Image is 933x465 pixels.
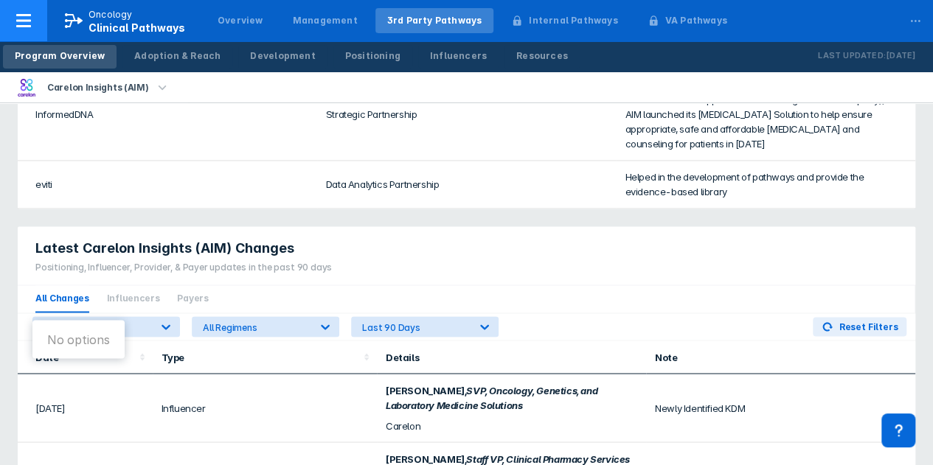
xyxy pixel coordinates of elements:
[218,14,263,27] div: Overview
[107,285,160,312] span: Influencers
[386,418,637,433] div: Carelon
[41,77,154,98] div: Carelon Insights (AIM)
[122,45,232,69] a: Adoption & Reach
[387,14,482,27] div: 3rd Party Pathways
[839,320,898,333] span: Reset Filters
[206,8,275,33] a: Overview
[333,45,412,69] a: Positioning
[362,321,469,332] div: Last 90 Days
[89,8,133,21] p: Oncology
[317,69,617,161] td: Strategic Partnership
[238,45,327,69] a: Development
[38,326,119,352] div: No options
[317,161,617,209] td: Data Analytics Partnership
[162,351,359,363] div: Type
[504,45,580,69] a: Resources
[386,351,637,363] div: Details
[881,413,915,447] div: Contact Support
[35,261,332,274] div: Positioning, Influencer, Provider, & Payer updates in the past 90 days
[203,321,310,332] div: All Regimens
[293,14,358,27] div: Management
[418,45,499,69] a: Influencers
[35,285,89,312] span: All Changes
[18,69,317,161] td: InformedDNA
[281,8,370,33] a: Management
[813,317,906,336] button: Reset Filters
[886,49,915,63] p: [DATE]
[386,452,466,464] span: [PERSON_NAME] ,
[818,49,886,63] p: Last Updated:
[430,49,487,63] div: Influencers
[655,351,898,363] div: Note
[35,402,66,414] span: [DATE]
[516,49,568,63] div: Resources
[386,384,466,396] span: [PERSON_NAME] ,
[386,384,597,410] i: SVP, Oncology, Genetics, and Laboratory Medicine Solutions
[665,14,727,27] div: VA Pathways
[466,452,630,464] i: Staff VP, Clinical Pharmacy Services
[134,49,221,63] div: Adoption & Reach
[901,2,930,33] div: ...
[89,21,185,34] span: Clinical Pathways
[35,240,294,257] span: Latest Carelon Insights (AIM) Changes
[250,49,315,63] div: Development
[375,8,494,33] a: 3rd Party Pathways
[18,161,317,209] td: eviti
[18,79,35,97] img: carelon-insights
[177,285,208,312] span: Payers
[15,49,105,63] div: Program Overview
[529,14,617,27] div: Internal Pathways
[646,374,915,442] td: Newly Identified KDM
[153,374,377,442] td: Influencer
[616,161,915,209] td: Helped in the development of pathways and provide the evidence-based library
[345,49,400,63] div: Positioning
[3,45,117,69] a: Program Overview
[616,69,915,161] td: Through the integration of InformedDNA (a [MEDICAL_DATA] clinical decision support and counseling...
